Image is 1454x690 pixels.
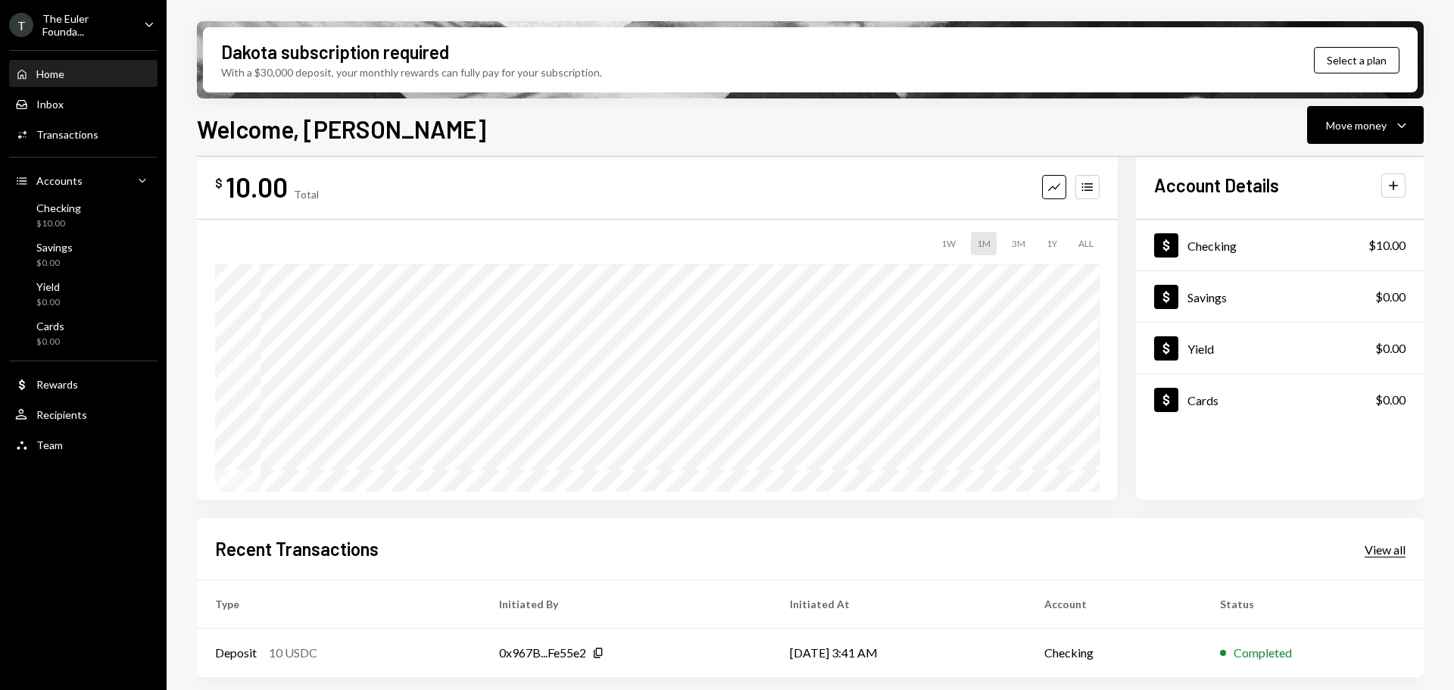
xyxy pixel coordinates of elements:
[36,201,81,214] div: Checking
[36,280,60,293] div: Yield
[36,408,87,421] div: Recipients
[1326,117,1387,133] div: Move money
[221,39,449,64] div: Dakota subscription required
[36,67,64,80] div: Home
[1136,374,1424,425] a: Cards$0.00
[215,644,257,662] div: Deposit
[1026,629,1202,677] td: Checking
[36,439,63,451] div: Team
[772,580,1026,629] th: Initiated At
[36,128,98,141] div: Transactions
[9,236,158,273] a: Savings$0.00
[499,644,586,662] div: 0x967B...Fe55e2
[9,370,158,398] a: Rewards
[36,336,64,348] div: $0.00
[9,120,158,148] a: Transactions
[772,629,1026,677] td: [DATE] 3:41 AM
[269,644,317,662] div: 10 USDC
[1136,323,1424,373] a: Yield$0.00
[1187,393,1218,407] div: Cards
[1136,220,1424,270] a: Checking$10.00
[36,98,64,111] div: Inbox
[1375,288,1406,306] div: $0.00
[215,176,223,191] div: $
[221,64,602,80] div: With a $30,000 deposit, your monthly rewards can fully pay for your subscription.
[1072,232,1100,255] div: ALL
[36,241,73,254] div: Savings
[1187,290,1227,304] div: Savings
[9,401,158,428] a: Recipients
[9,13,33,37] div: T
[36,217,81,230] div: $10.00
[1375,339,1406,357] div: $0.00
[9,315,158,351] a: Cards$0.00
[36,378,78,391] div: Rewards
[1307,106,1424,144] button: Move money
[226,170,288,204] div: 10.00
[36,174,83,187] div: Accounts
[9,276,158,312] a: Yield$0.00
[36,320,64,333] div: Cards
[42,12,132,38] div: The Euler Founda...
[1365,541,1406,557] a: View all
[1136,271,1424,322] a: Savings$0.00
[9,60,158,87] a: Home
[1187,342,1214,356] div: Yield
[197,580,481,629] th: Type
[1154,173,1279,198] h2: Account Details
[971,232,997,255] div: 1M
[481,580,771,629] th: Initiated By
[294,188,319,201] div: Total
[1202,580,1424,629] th: Status
[1314,47,1399,73] button: Select a plan
[9,90,158,117] a: Inbox
[9,167,158,194] a: Accounts
[1187,239,1237,253] div: Checking
[1375,391,1406,409] div: $0.00
[1041,232,1063,255] div: 1Y
[1365,542,1406,557] div: View all
[9,431,158,458] a: Team
[1026,580,1202,629] th: Account
[215,536,379,561] h2: Recent Transactions
[197,114,486,144] h1: Welcome, [PERSON_NAME]
[935,232,962,255] div: 1W
[36,257,73,270] div: $0.00
[36,296,60,309] div: $0.00
[1006,232,1031,255] div: 3M
[1234,644,1292,662] div: Completed
[1368,236,1406,254] div: $10.00
[9,197,158,233] a: Checking$10.00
